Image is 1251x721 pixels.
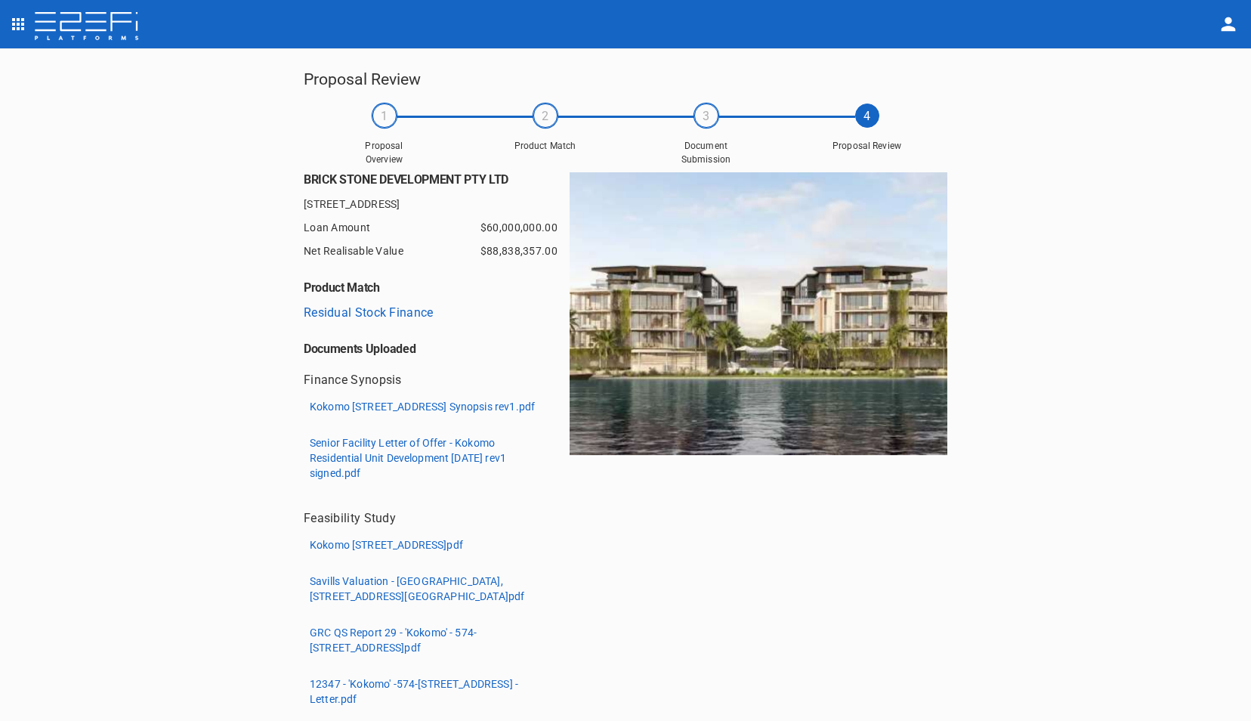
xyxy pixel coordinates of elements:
h6: BRICK STONE DEVELOPMENT PTY LTD [304,172,570,187]
h5: Proposal Review [304,67,947,92]
span: Loan Amount [304,219,533,237]
span: $88,838,357.00 [480,243,558,260]
img: wXRMp0MeqU9cwAAAABJRU5ErkJggg== [570,172,947,457]
button: GRC QS Report 29 - 'Kokomo' - 574-[STREET_ADDRESS]pdf [304,620,542,660]
span: Product Match [508,140,583,153]
p: Finance Synopsis [304,371,402,388]
a: Residual Stock Finance [304,305,434,320]
p: 12347 - 'Kokomo' -574-[STREET_ADDRESS] - Letter.pdf [310,676,536,707]
span: $60,000,000.00 [480,219,558,237]
p: Feasibility Study [304,509,396,527]
span: Proposal Overview [347,140,422,166]
span: Net Realisable Value [304,243,533,260]
p: Senior Facility Letter of Offer - Kokomo Residential Unit Development [DATE] rev1 signed.pdf [310,435,536,481]
p: Kokomo [STREET_ADDRESS] Synopsis rev1.pdf [310,399,535,414]
p: Kokomo [STREET_ADDRESS]pdf [310,537,463,552]
button: Savills Valuation - [GEOGRAPHIC_DATA], [STREET_ADDRESS][GEOGRAPHIC_DATA]pdf [304,569,542,608]
button: Kokomo [STREET_ADDRESS]pdf [304,533,469,557]
span: Proposal Review [829,140,905,153]
button: 12347 - 'Kokomo' -574-[STREET_ADDRESS] - Letter.pdf [304,672,542,711]
p: Savills Valuation - [GEOGRAPHIC_DATA], [STREET_ADDRESS][GEOGRAPHIC_DATA]pdf [310,574,536,604]
span: [STREET_ADDRESS] [304,196,570,213]
h6: Product Match [304,269,570,295]
span: Document Submission [669,140,744,166]
p: GRC QS Report 29 - 'Kokomo' - 574-[STREET_ADDRESS]pdf [310,625,536,655]
button: Kokomo [STREET_ADDRESS] Synopsis rev1.pdf [304,395,541,419]
button: Senior Facility Letter of Offer - Kokomo Residential Unit Development [DATE] rev1 signed.pdf [304,431,542,485]
h6: Documents Uploaded [304,330,570,356]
